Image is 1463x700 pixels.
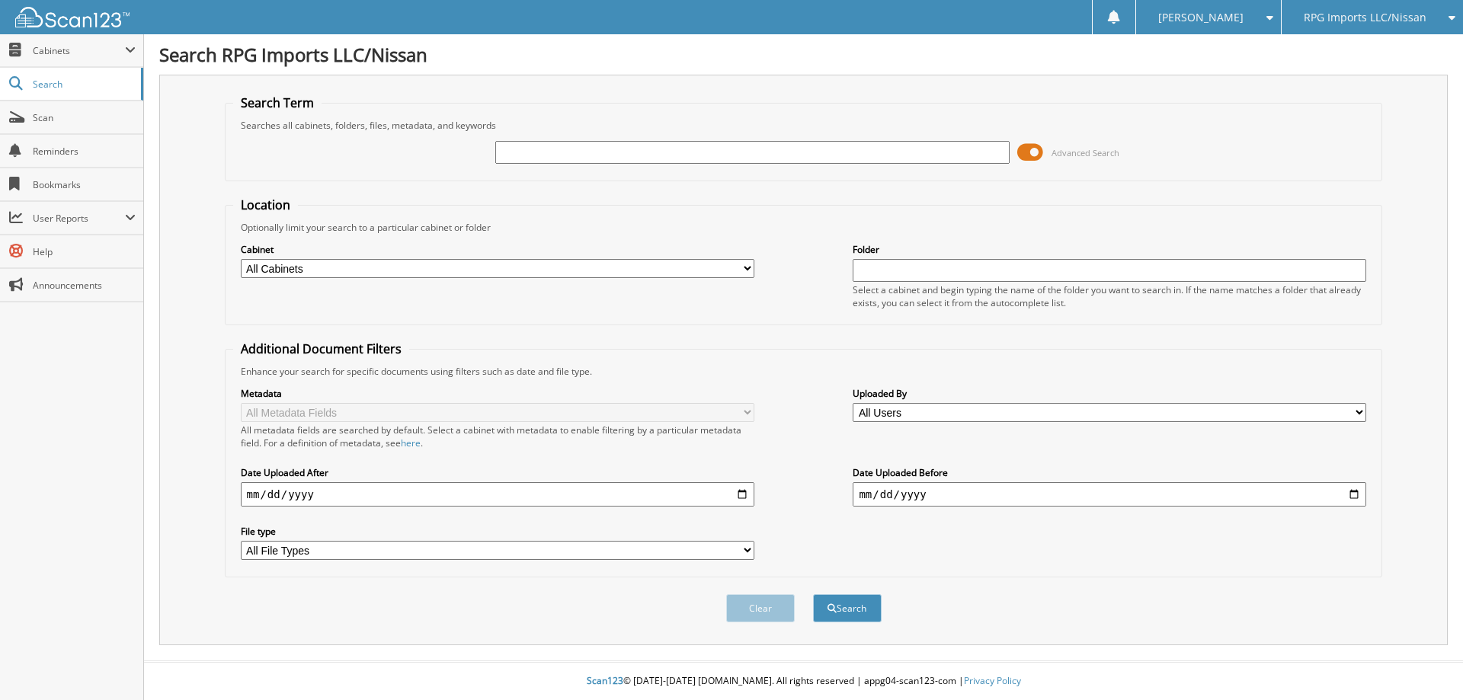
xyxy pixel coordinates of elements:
[159,42,1448,67] h1: Search RPG Imports LLC/Nissan
[1304,13,1426,22] span: RPG Imports LLC/Nissan
[241,525,754,538] label: File type
[853,482,1366,507] input: end
[964,674,1021,687] a: Privacy Policy
[587,674,623,687] span: Scan123
[853,283,1366,309] div: Select a cabinet and begin typing the name of the folder you want to search in. If the name match...
[853,243,1366,256] label: Folder
[15,7,130,27] img: scan123-logo-white.svg
[813,594,882,622] button: Search
[33,212,125,225] span: User Reports
[233,365,1375,378] div: Enhance your search for specific documents using filters such as date and file type.
[233,340,409,357] legend: Additional Document Filters
[233,94,322,111] legend: Search Term
[241,466,754,479] label: Date Uploaded After
[233,197,298,213] legend: Location
[241,243,754,256] label: Cabinet
[33,279,136,292] span: Announcements
[1052,147,1119,158] span: Advanced Search
[33,178,136,191] span: Bookmarks
[33,44,125,57] span: Cabinets
[726,594,795,622] button: Clear
[853,387,1366,400] label: Uploaded By
[33,78,133,91] span: Search
[401,436,421,449] a: here
[241,482,754,507] input: start
[144,663,1463,700] div: © [DATE]-[DATE] [DOMAIN_NAME]. All rights reserved | appg04-scan123-com |
[33,245,136,258] span: Help
[1158,13,1244,22] span: [PERSON_NAME]
[233,119,1375,132] div: Searches all cabinets, folders, files, metadata, and keywords
[241,424,754,449] div: All metadata fields are searched by default. Select a cabinet with metadata to enable filtering b...
[241,387,754,400] label: Metadata
[233,221,1375,234] div: Optionally limit your search to a particular cabinet or folder
[33,145,136,158] span: Reminders
[853,466,1366,479] label: Date Uploaded Before
[33,111,136,124] span: Scan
